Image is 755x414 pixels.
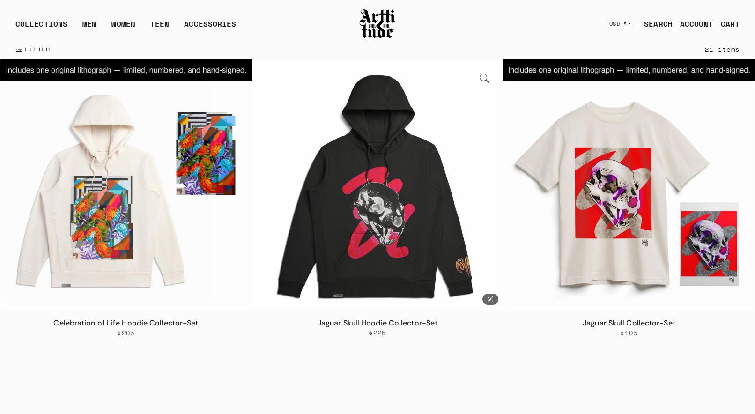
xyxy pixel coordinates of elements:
a: Jaguar Skull Hoodie Collector-Set [318,318,437,328]
img: Arttitude [359,8,396,40]
a: Celebration of Life Hoodie Collector-SetCelebration of Life Hoodie Collector-Set [0,59,252,310]
span: $205 [117,329,134,337]
a: SEARCH [637,15,673,33]
img: Jaguar Skull Collector-Set [503,59,755,310]
span: $225 [369,329,386,337]
button: Show filters [15,39,51,59]
a: Celebration of Life Hoodie Collector-Set [53,318,198,328]
a: Jaguar Skull Hoodie Collector-SetJaguar Skull Hoodie Collector-Set [252,59,503,310]
a: TEEN [150,18,169,37]
a: ACCOUNT [673,15,713,33]
div: ACCESSORIES [184,18,236,37]
button: USD $ [604,14,637,34]
a: MEN [82,18,96,37]
a: WOMEN [111,18,135,37]
span: $105 [620,329,637,337]
a: Jaguar Skull Collector-SetJaguar Skull Collector-Set [503,59,755,310]
a: Jaguar Skull Collector-Set [583,318,675,328]
ul: Main navigation [8,18,244,37]
div: CART [721,18,740,30]
a: Open cart [713,15,740,33]
div: 21 items [705,44,740,54]
div: COLLECTIONS [15,18,67,37]
span: FILTER [23,44,51,53]
img: Celebration of Life Hoodie Collector-Set [0,59,252,310]
span: USD $ [609,20,627,28]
